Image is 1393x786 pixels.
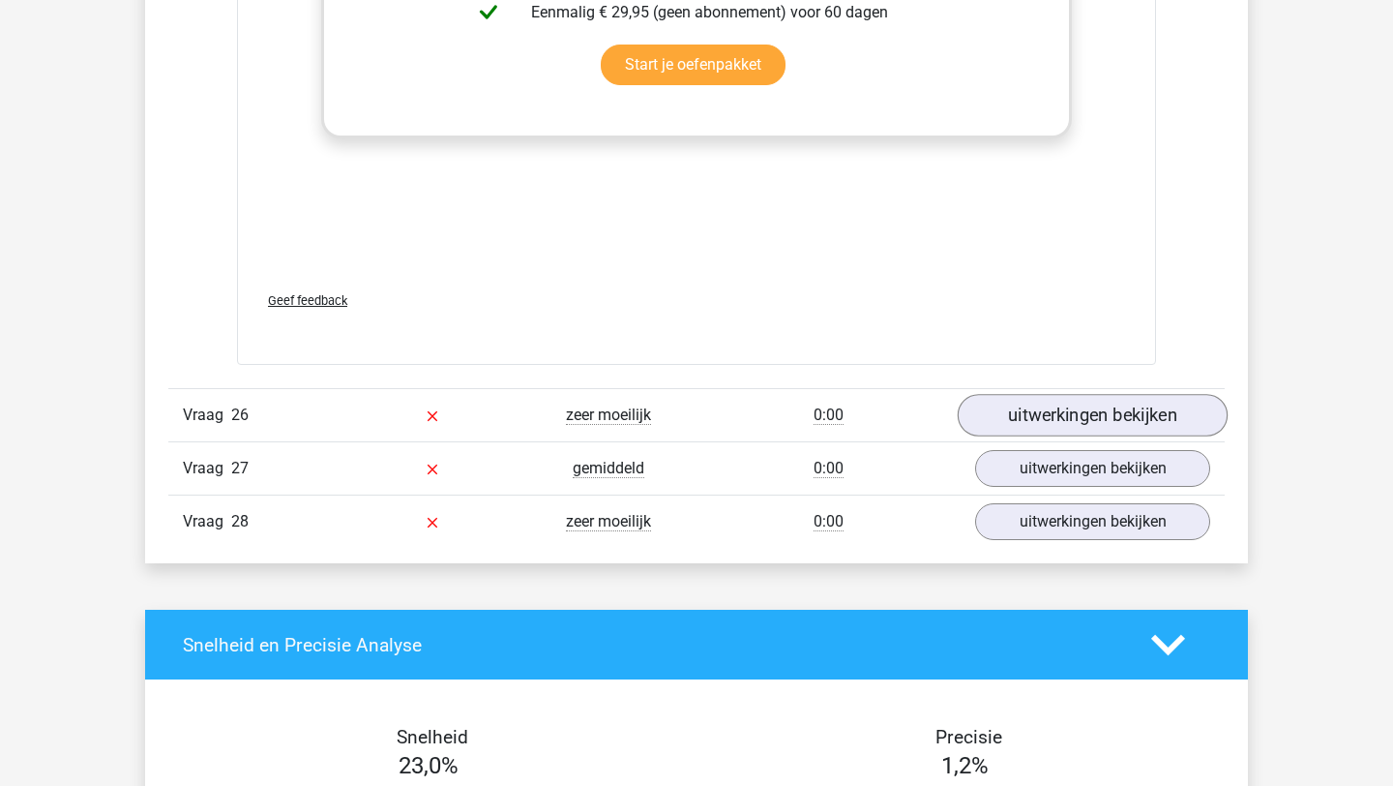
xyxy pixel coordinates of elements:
[719,726,1218,748] h4: Precisie
[231,512,249,530] span: 28
[975,503,1210,540] a: uitwerkingen bekijken
[958,395,1228,438] a: uitwerkingen bekijken
[183,404,231,427] span: Vraag
[573,459,644,478] span: gemiddeld
[941,752,989,779] span: 1,2%
[231,459,249,477] span: 27
[814,512,844,531] span: 0:00
[566,406,651,425] span: zeer moeilijk
[601,45,785,85] a: Start je oefenpakket
[814,406,844,425] span: 0:00
[566,512,651,531] span: zeer moeilijk
[183,510,231,533] span: Vraag
[814,459,844,478] span: 0:00
[975,450,1210,487] a: uitwerkingen bekijken
[183,726,682,748] h4: Snelheid
[231,406,249,424] span: 26
[268,293,347,308] span: Geef feedback
[399,752,459,779] span: 23,0%
[183,634,1122,656] h4: Snelheid en Precisie Analyse
[183,457,231,480] span: Vraag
